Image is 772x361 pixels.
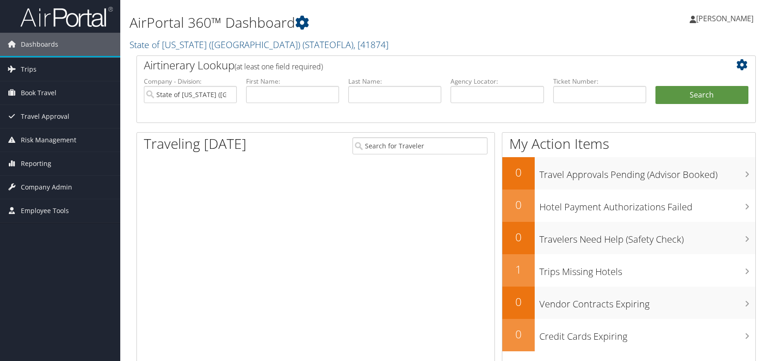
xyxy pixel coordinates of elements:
[539,325,755,343] h3: Credit Cards Expiring
[502,326,535,342] h2: 0
[502,197,535,213] h2: 0
[539,293,755,311] h3: Vendor Contracts Expiring
[21,33,58,56] span: Dashboards
[352,137,488,154] input: Search for Traveler
[502,319,755,351] a: 0Credit Cards Expiring
[144,57,697,73] h2: Airtinerary Lookup
[502,222,755,254] a: 0Travelers Need Help (Safety Check)
[21,81,56,104] span: Book Travel
[21,128,76,152] span: Risk Management
[655,86,748,104] button: Search
[130,38,389,51] a: State of [US_STATE] ([GEOGRAPHIC_DATA])
[21,176,72,199] span: Company Admin
[539,228,755,246] h3: Travelers Need Help (Safety Check)
[502,294,535,310] h2: 0
[502,287,755,319] a: 0Vendor Contracts Expiring
[690,5,763,32] a: [PERSON_NAME]
[502,190,755,222] a: 0Hotel Payment Authorizations Failed
[144,134,247,153] h1: Traveling [DATE]
[539,261,755,278] h3: Trips Missing Hotels
[502,262,535,277] h2: 1
[348,77,441,86] label: Last Name:
[502,254,755,287] a: 1Trips Missing Hotels
[144,77,237,86] label: Company - Division:
[451,77,543,86] label: Agency Locator:
[502,165,535,180] h2: 0
[696,13,753,24] span: [PERSON_NAME]
[502,229,535,245] h2: 0
[20,6,113,28] img: airportal-logo.png
[303,38,353,51] span: ( STATEOFLA )
[502,157,755,190] a: 0Travel Approvals Pending (Advisor Booked)
[539,196,755,214] h3: Hotel Payment Authorizations Failed
[21,199,69,222] span: Employee Tools
[539,164,755,181] h3: Travel Approvals Pending (Advisor Booked)
[21,152,51,175] span: Reporting
[353,38,389,51] span: , [ 41874 ]
[502,134,755,153] h1: My Action Items
[246,77,339,86] label: First Name:
[553,77,646,86] label: Ticket Number:
[235,61,323,72] span: (at least one field required)
[21,105,69,128] span: Travel Approval
[130,13,552,32] h1: AirPortal 360™ Dashboard
[21,58,37,81] span: Trips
